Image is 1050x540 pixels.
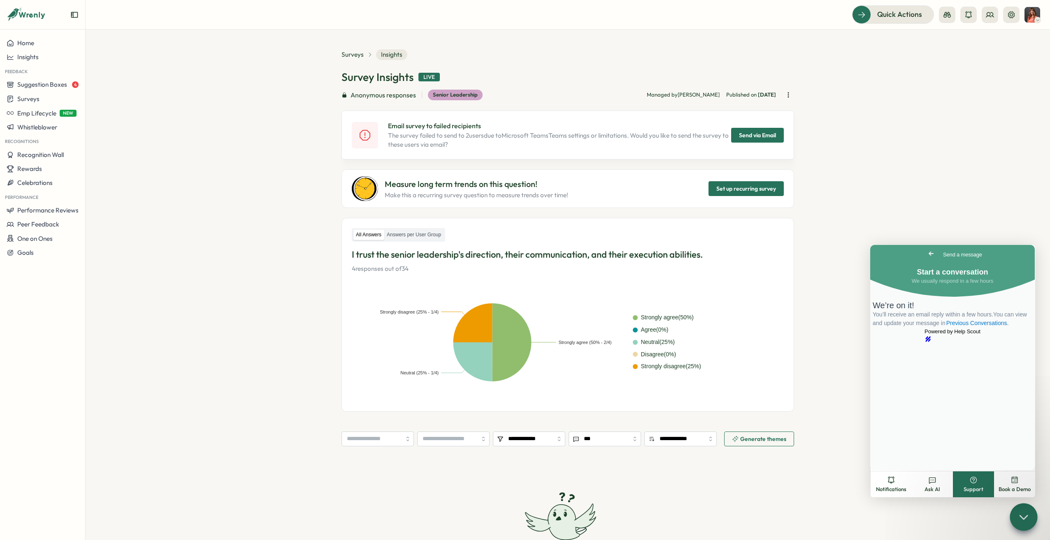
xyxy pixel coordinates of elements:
iframe: Help Scout Beacon - Live Chat, Contact Form, and Knowledge Base [870,245,1035,470]
text: Neutral (25% - 1/4) [400,370,439,375]
span: Emp Lifecycle [17,109,56,117]
span: Peer Feedback [17,220,59,228]
div: Neutral ( 25 %) [641,338,675,347]
p: Measure long term trends on this question! [385,178,568,191]
span: Insights [376,49,407,60]
div: Strongly agree ( 50 %) [641,313,694,322]
div: Set up recurring survey [716,186,776,192]
text: Strongly agree (50% - 2/4) [558,340,611,345]
span: NEW [60,110,77,117]
span: One on Ones [17,235,53,242]
p: I trust the senior leadership's direction, their communication, and their execution abilities. [352,248,784,261]
button: Set up recurring survey [709,181,784,196]
img: Nikki Kean [1024,7,1040,23]
p: Make this a recurring survey question to measure trends over time! [385,191,568,200]
p: Email survey to failed recipients [388,121,731,131]
span: Performance Reviews [17,206,79,214]
span: Rewards [17,165,42,173]
span: Generate themes [740,436,786,442]
span: Surveys [17,95,39,103]
div: Live [418,73,440,82]
button: Send via Email [731,128,784,143]
button: Support [953,471,994,497]
button: Expand sidebar [70,11,79,19]
div: Agree ( 0 %) [641,325,669,335]
text: Strongly disagree (25% - 1/4) [380,309,439,314]
div: Senior Leadership [428,90,483,100]
h1: Survey Insights [341,70,413,84]
span: [DATE] [758,91,776,98]
span: Insights [17,53,39,61]
span: Notifications [876,486,906,493]
span: Anonymous responses [351,90,416,100]
div: Disagree ( 0 %) [641,350,676,359]
button: Quick Actions [852,5,934,23]
span: 4 [72,81,79,88]
span: Support [964,486,983,493]
span: Home [17,39,34,47]
span: [PERSON_NAME] [678,91,720,98]
a: Surveys [341,50,364,59]
span: Celebrations [17,179,53,187]
button: Ask AI [912,471,953,497]
button: Book a Demo [994,471,1035,497]
div: Strongly disagree ( 25 %) [641,362,701,371]
span: Ask AI [925,486,940,493]
span: Book a Demo [999,486,1031,493]
span: Recognition Wall [17,151,64,159]
span: Send via Email [739,128,776,142]
button: Generate themes [724,432,794,446]
button: Notifications [871,471,912,497]
span: Quick Actions [877,9,922,20]
p: Managed by [647,91,720,99]
label: All Answers [353,230,384,240]
p: The survey failed to send to 2 users due to Microsoft Teams Teams settings or limitations. Would ... [388,131,731,149]
span: Goals [17,249,34,256]
span: Whistleblower [17,123,57,131]
p: 4 responses out of 34 [352,264,784,273]
span: Suggestion Boxes [17,81,67,88]
label: Answers per User Group [384,230,444,240]
span: Published on [726,91,776,99]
